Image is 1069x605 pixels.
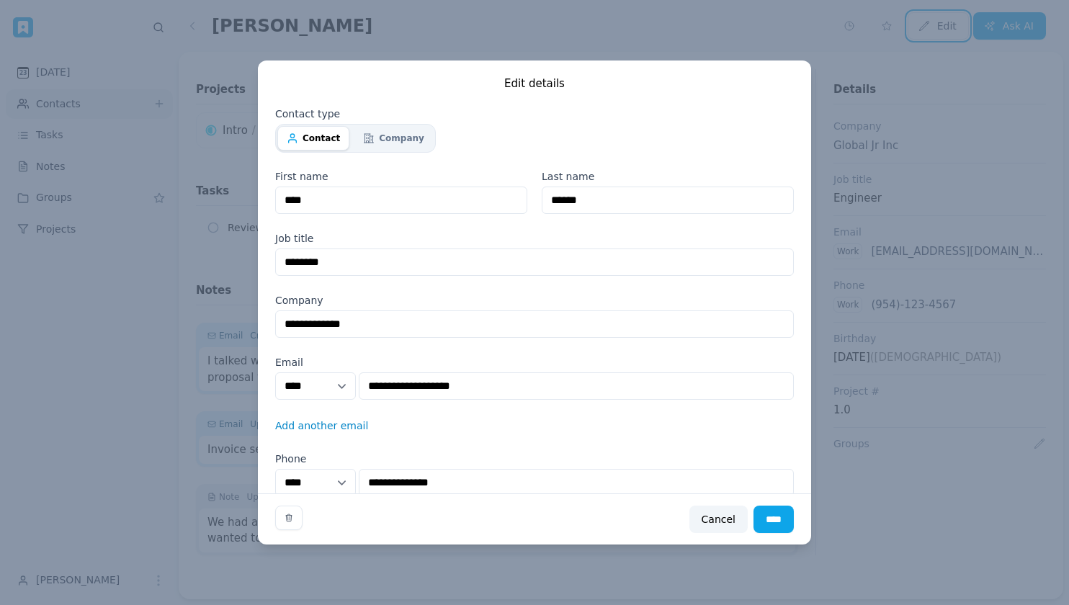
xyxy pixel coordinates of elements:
button: Contact [277,126,349,151]
button: Cancel [689,506,748,533]
span: Company [379,133,424,144]
span: Contact [303,133,340,144]
label: Company [275,293,794,308]
label: Job title [275,231,794,246]
label: Email [275,355,794,369]
button: Add another email [275,418,368,433]
label: Last name [542,169,794,184]
label: Phone [275,452,794,466]
label: First name [275,169,527,184]
label: Contact type [275,107,794,121]
button: Company [354,126,434,151]
div: Edit details [275,72,794,107]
